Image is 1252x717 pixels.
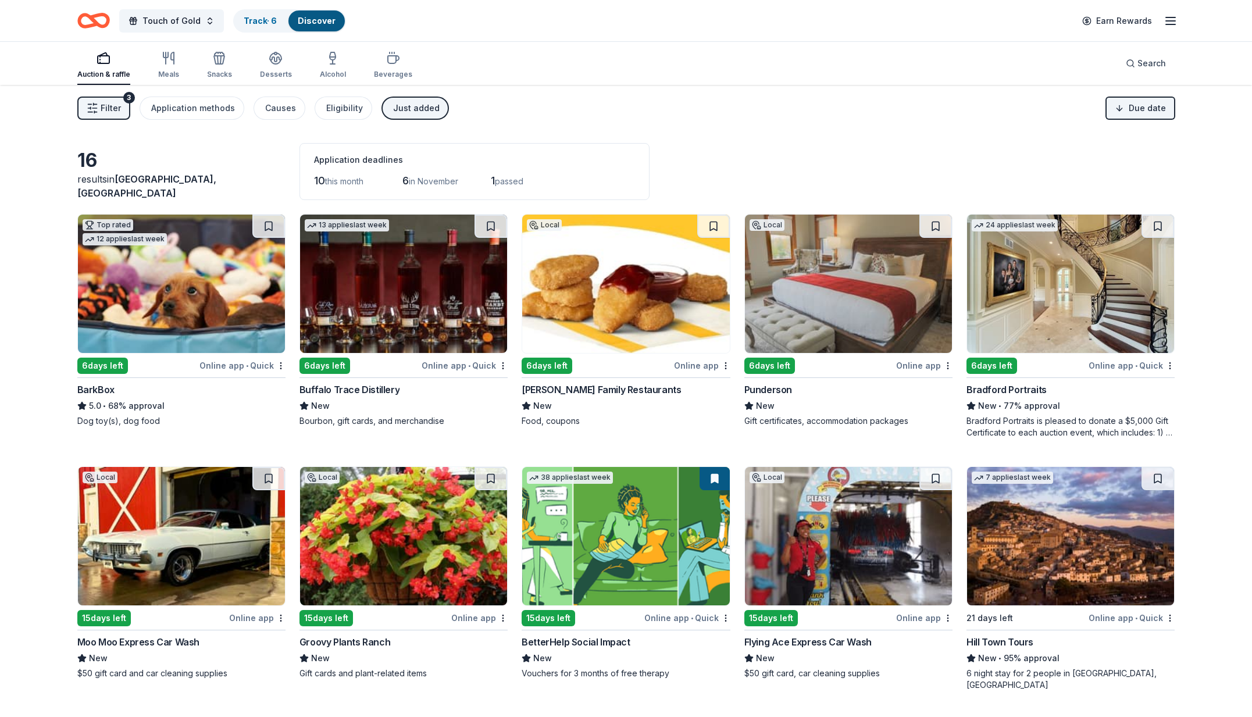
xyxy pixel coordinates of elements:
[1129,101,1166,115] span: Due date
[299,415,508,427] div: Bourbon, gift cards, and merchandise
[199,358,286,373] div: Online app Quick
[299,383,400,397] div: Buffalo Trace Distillery
[522,466,730,679] a: Image for BetterHelp Social Impact38 applieslast week15days leftOnline app•QuickBetterHelp Social...
[1105,97,1175,120] button: Due date
[468,361,470,370] span: •
[896,611,953,625] div: Online app
[966,651,1175,665] div: 95% approval
[83,219,133,231] div: Top rated
[299,214,508,427] a: Image for Buffalo Trace Distillery13 applieslast week6days leftOnline app•QuickBuffalo Trace Dist...
[315,97,372,120] button: Eligibility
[756,651,775,665] span: New
[896,358,953,373] div: Online app
[77,415,286,427] div: Dog toy(s), dog food
[89,399,101,413] span: 5.0
[691,613,693,623] span: •
[77,47,130,85] button: Auction & raffle
[978,399,997,413] span: New
[744,635,872,649] div: Flying Ace Express Car Wash
[299,358,350,374] div: 6 days left
[300,467,507,605] img: Image for Groovy Plants Ranch
[77,97,130,120] button: Filter3
[644,611,730,625] div: Online app Quick
[1075,10,1159,31] a: Earn Rewards
[101,101,121,115] span: Filter
[119,9,224,33] button: Touch of Gold
[77,173,216,199] span: [GEOGRAPHIC_DATA], [GEOGRAPHIC_DATA]
[527,219,562,231] div: Local
[374,47,412,85] button: Beverages
[744,466,953,679] a: Image for Flying Ace Express Car WashLocal15days leftOnline appFlying Ace Express Car WashNew$50 ...
[207,70,232,79] div: Snacks
[744,214,953,427] a: Image for PundersonLocal6days leftOnline appPundersonNewGift certificates, accommodation packages
[745,215,952,353] img: Image for Punderson
[77,358,128,374] div: 6 days left
[77,172,286,200] div: results
[451,611,508,625] div: Online app
[998,401,1001,411] span: •
[1089,611,1175,625] div: Online app Quick
[750,472,784,483] div: Local
[402,174,409,187] span: 6
[966,399,1175,413] div: 77% approval
[966,415,1175,438] div: Bradford Portraits is pleased to donate a $5,000 Gift Certificate to each auction event, which in...
[491,174,495,187] span: 1
[966,466,1175,691] a: Image for Hill Town Tours 7 applieslast week21 days leftOnline app•QuickHill Town ToursNew•95% ap...
[320,70,346,79] div: Alcohol
[244,16,277,26] a: Track· 6
[966,358,1017,374] div: 6 days left
[305,472,340,483] div: Local
[967,215,1174,353] img: Image for Bradford Portraits
[744,358,795,374] div: 6 days left
[522,467,729,605] img: Image for BetterHelp Social Impact
[83,472,117,483] div: Local
[972,472,1053,484] div: 7 applies last week
[409,176,458,186] span: in November
[299,635,390,649] div: Groovy Plants Ranch
[311,399,330,413] span: New
[207,47,232,85] button: Snacks
[254,97,305,120] button: Causes
[966,383,1047,397] div: Bradford Portraits
[744,383,792,397] div: Punderson
[77,466,286,679] a: Image for Moo Moo Express Car WashLocal15days leftOnline appMoo Moo Express Car WashNew$50 gift c...
[260,70,292,79] div: Desserts
[78,215,285,353] img: Image for BarkBox
[744,415,953,427] div: Gift certificates, accommodation packages
[229,611,286,625] div: Online app
[78,467,285,605] img: Image for Moo Moo Express Car Wash
[142,14,201,28] span: Touch of Gold
[1137,56,1166,70] span: Search
[745,467,952,605] img: Image for Flying Ace Express Car Wash
[260,47,292,85] button: Desserts
[311,651,330,665] span: New
[123,92,135,104] div: 3
[522,383,681,397] div: [PERSON_NAME] Family Restaurants
[1089,358,1175,373] div: Online app Quick
[495,176,523,186] span: passed
[522,215,729,353] img: Image for Kilroy Family Restaurants
[77,399,286,413] div: 68% approval
[77,668,286,679] div: $50 gift card and car cleaning supplies
[305,219,389,231] div: 13 applies last week
[966,668,1175,691] div: 6 night stay for 2 people in [GEOGRAPHIC_DATA], [GEOGRAPHIC_DATA]
[1117,52,1175,75] button: Search
[83,233,167,245] div: 12 applies last week
[314,174,325,187] span: 10
[299,610,353,626] div: 15 days left
[744,668,953,679] div: $50 gift card, car cleaning supplies
[1136,361,1138,370] span: •
[77,70,130,79] div: Auction & raffle
[326,101,363,115] div: Eligibility
[300,215,507,353] img: Image for Buffalo Trace Distillery
[77,7,110,34] a: Home
[744,610,798,626] div: 15 days left
[527,472,613,484] div: 38 applies last week
[674,358,730,373] div: Online app
[158,47,179,85] button: Meals
[966,635,1033,649] div: Hill Town Tours
[77,610,131,626] div: 15 days left
[298,16,336,26] a: Discover
[966,214,1175,438] a: Image for Bradford Portraits24 applieslast week6days leftOnline app•QuickBradford PortraitsNew•77...
[1136,613,1138,623] span: •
